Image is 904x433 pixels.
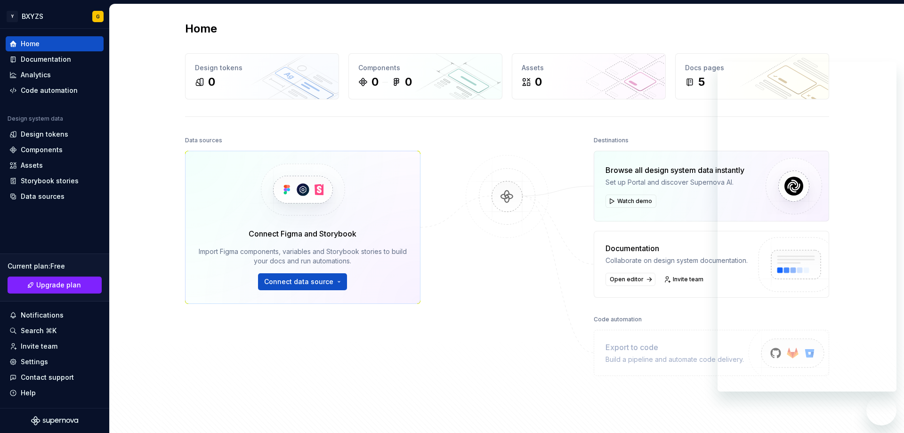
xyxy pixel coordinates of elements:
[31,416,78,425] svg: Supernova Logo
[36,280,81,290] span: Upgrade plan
[6,308,104,323] button: Notifications
[6,385,104,400] button: Help
[185,53,339,99] a: Design tokens0
[21,55,71,64] div: Documentation
[6,83,104,98] a: Code automation
[405,74,412,90] div: 0
[21,192,65,201] div: Data sources
[185,134,222,147] div: Data sources
[6,323,104,338] button: Search ⌘K
[6,189,104,204] a: Data sources
[605,273,655,286] a: Open editor
[617,197,652,205] span: Watch demo
[96,13,100,20] div: G
[605,195,656,208] button: Watch demo
[21,145,63,155] div: Components
[605,256,748,265] div: Collaborate on design system documentation.
[21,176,79,186] div: Storybook stories
[594,134,629,147] div: Destinations
[6,67,104,82] a: Analytics
[7,11,18,22] div: Y
[21,357,48,367] div: Settings
[21,326,56,335] div: Search ⌘K
[264,277,333,286] span: Connect data source
[348,53,502,99] a: Components00
[6,339,104,354] a: Invite team
[594,313,642,326] div: Code automation
[21,130,68,139] div: Design tokens
[6,354,104,369] a: Settings
[661,273,708,286] a: Invite team
[185,21,217,36] h2: Home
[8,261,102,271] div: Current plan : Free
[605,342,744,353] div: Export to code
[21,86,78,95] div: Code automation
[258,273,347,290] button: Connect data source
[605,164,744,176] div: Browse all design system data instantly
[358,63,492,73] div: Components
[8,115,63,123] div: Design system data
[6,142,104,157] a: Components
[605,178,744,187] div: Set up Portal and discover Supernova AI.
[21,39,40,49] div: Home
[698,74,705,90] div: 5
[605,355,744,364] div: Build a pipeline and automate code delivery.
[512,53,666,99] a: Assets0
[6,158,104,173] a: Assets
[21,70,51,80] div: Analytics
[21,388,36,398] div: Help
[8,277,102,294] a: Upgrade plan
[675,53,829,99] a: Docs pages5
[673,276,703,283] span: Invite team
[199,247,407,266] div: Import Figma components, variables and Storybook stories to build your docs and run automations.
[685,63,819,73] div: Docs pages
[21,342,57,351] div: Invite team
[718,62,896,392] iframe: Messaging window
[2,6,107,26] button: YBXYZSG
[21,373,74,382] div: Contact support
[6,370,104,385] button: Contact support
[6,52,104,67] a: Documentation
[605,243,748,254] div: Documentation
[6,173,104,188] a: Storybook stories
[6,36,104,51] a: Home
[522,63,656,73] div: Assets
[249,228,356,239] div: Connect Figma and Storybook
[208,74,215,90] div: 0
[535,74,542,90] div: 0
[21,161,43,170] div: Assets
[22,12,43,21] div: BXYZS
[866,395,896,425] iframe: Button to launch messaging window, conversation in progress
[195,63,329,73] div: Design tokens
[6,127,104,142] a: Design tokens
[371,74,379,90] div: 0
[21,310,64,320] div: Notifications
[610,276,644,283] span: Open editor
